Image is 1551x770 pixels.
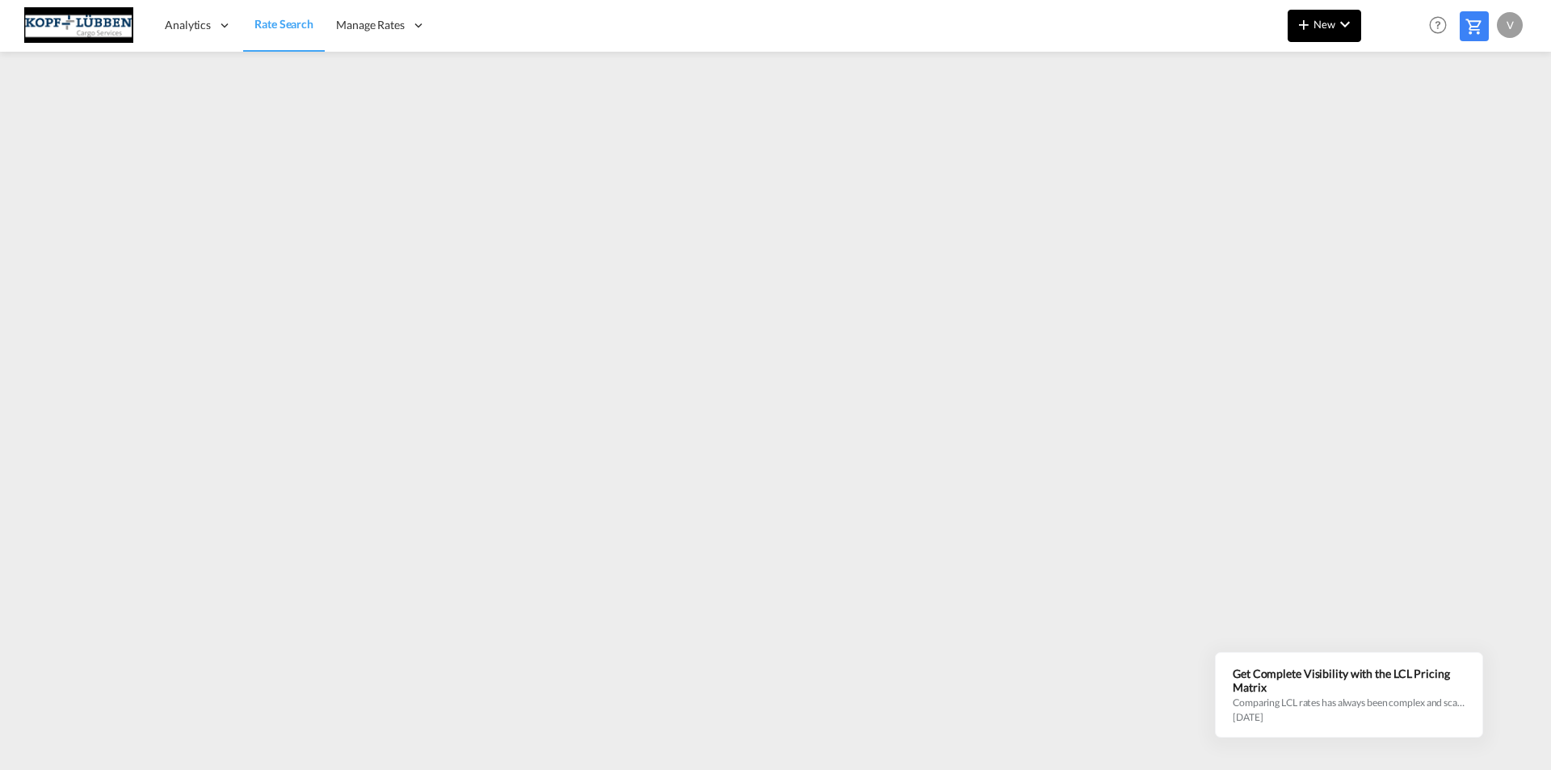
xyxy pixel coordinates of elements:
span: Rate Search [254,17,313,31]
span: New [1294,18,1355,31]
div: v [1497,12,1523,38]
img: 25cf3bb0aafc11ee9c4fdbd399af7748.JPG [24,7,133,44]
md-icon: icon-chevron-down [1335,15,1355,34]
md-icon: icon-plus 400-fg [1294,15,1314,34]
button: icon-plus 400-fgNewicon-chevron-down [1288,10,1361,42]
span: Manage Rates [336,17,405,33]
div: Help [1424,11,1460,40]
span: Analytics [165,17,211,33]
span: Help [1424,11,1452,39]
